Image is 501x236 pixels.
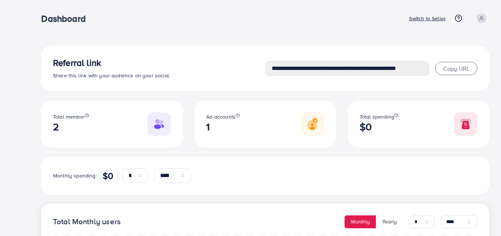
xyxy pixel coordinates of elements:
[360,121,398,133] h2: $0
[376,215,403,228] button: Yearly
[53,113,85,120] span: Total member
[103,170,113,181] h4: $0
[147,112,171,136] img: Responsive image
[41,13,91,24] h3: Dashboard
[409,14,446,23] p: Switch to Seller
[454,112,477,136] img: Responsive image
[53,171,97,180] p: Monthly spending:
[53,121,89,133] h2: 2
[301,112,324,136] img: Responsive image
[53,217,121,226] h4: Total Monthly users
[53,72,170,79] span: Share this link with your audience on your social.
[360,113,394,120] span: Total spending
[206,113,236,120] span: Ad accounts
[206,121,240,133] h2: 1
[443,64,469,73] span: Copy URL
[53,57,265,68] h3: Referral link
[345,215,376,228] button: Monthly
[435,62,477,75] button: Copy URL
